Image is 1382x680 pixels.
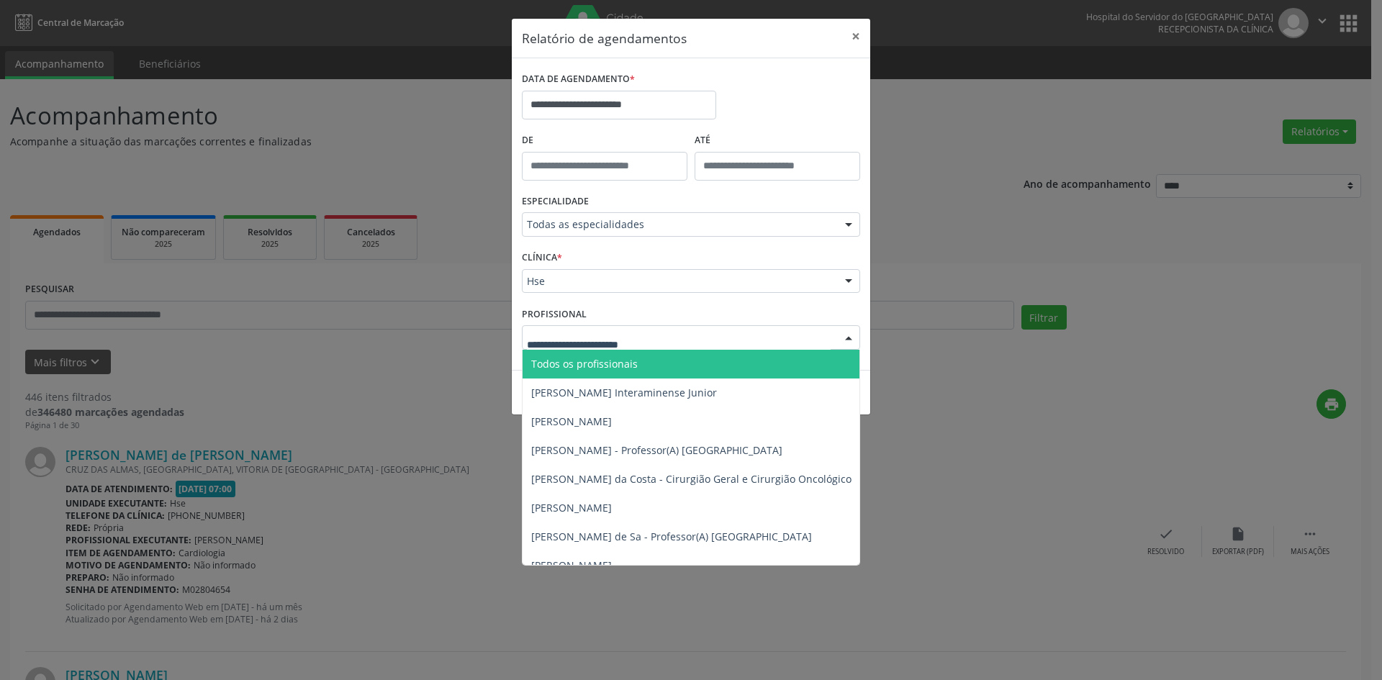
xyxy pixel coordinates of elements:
label: ESPECIALIDADE [522,191,589,213]
span: [PERSON_NAME] [531,501,612,514]
span: Todas as especialidades [527,217,831,232]
span: Hse [527,274,831,289]
label: PROFISSIONAL [522,303,587,325]
label: ATÉ [695,130,860,152]
span: [PERSON_NAME] da Costa - Cirurgião Geral e Cirurgião Oncológico [531,472,852,486]
label: De [522,130,687,152]
span: [PERSON_NAME] Interaminense Junior [531,386,717,399]
span: Todos os profissionais [531,357,638,371]
span: [PERSON_NAME] [531,414,612,428]
button: Close [841,19,870,54]
span: [PERSON_NAME] [531,558,612,572]
span: [PERSON_NAME] - Professor(A) [GEOGRAPHIC_DATA] [531,443,782,457]
label: DATA DE AGENDAMENTO [522,68,635,91]
span: [PERSON_NAME] de Sa - Professor(A) [GEOGRAPHIC_DATA] [531,530,812,543]
label: CLÍNICA [522,247,562,269]
h5: Relatório de agendamentos [522,29,687,47]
